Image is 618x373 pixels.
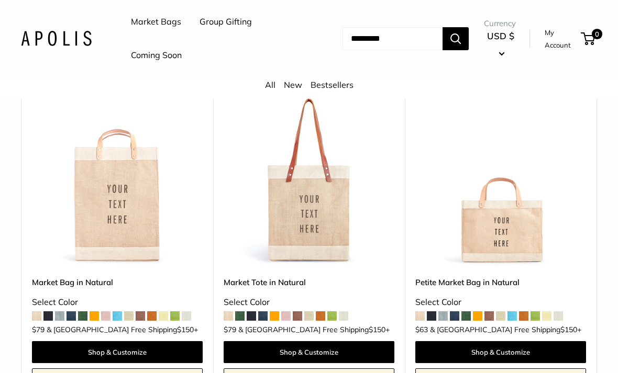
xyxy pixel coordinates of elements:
span: & [GEOGRAPHIC_DATA] Free Shipping + [47,326,198,333]
span: & [GEOGRAPHIC_DATA] Free Shipping + [238,326,390,333]
span: $79 [224,325,236,334]
a: Coming Soon [131,48,182,63]
a: Shop & Customize [224,341,394,363]
a: Shop & Customize [415,341,586,363]
img: Market Bag in Natural [32,95,203,266]
div: Select Color [32,295,203,310]
span: Currency [484,16,517,31]
span: 0 [592,29,602,39]
span: $150 [560,325,577,334]
a: Shop & Customize [32,341,203,363]
img: Apolis [21,31,92,46]
span: $79 [32,325,45,334]
div: Select Color [224,295,394,310]
div: Select Color [415,295,586,310]
a: Market Bag in NaturalMarket Bag in Natural [32,95,203,266]
a: Market Tote in Natural [224,276,394,288]
a: My Account [545,26,577,52]
button: USD $ [484,28,517,61]
a: Market Bag in Natural [32,276,203,288]
button: Search [443,27,469,50]
input: Search... [343,27,443,50]
a: Bestsellers [311,80,354,90]
span: $150 [177,325,194,334]
a: Group Gifting [200,14,252,30]
a: New [284,80,302,90]
span: & [GEOGRAPHIC_DATA] Free Shipping + [430,326,581,333]
a: description_Make it yours with custom printed text.description_The Original Market bag in its 4 n... [224,95,394,266]
img: Petite Market Bag in Natural [415,95,586,266]
a: Petite Market Bag in Natural [415,276,586,288]
span: USD $ [487,30,514,41]
span: $63 [415,325,428,334]
span: $150 [369,325,385,334]
a: 0 [582,32,595,45]
a: All [265,80,275,90]
a: Petite Market Bag in Naturaldescription_Effortless style that elevates every moment [415,95,586,266]
img: description_Make it yours with custom printed text. [224,95,394,266]
a: Market Bags [131,14,181,30]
